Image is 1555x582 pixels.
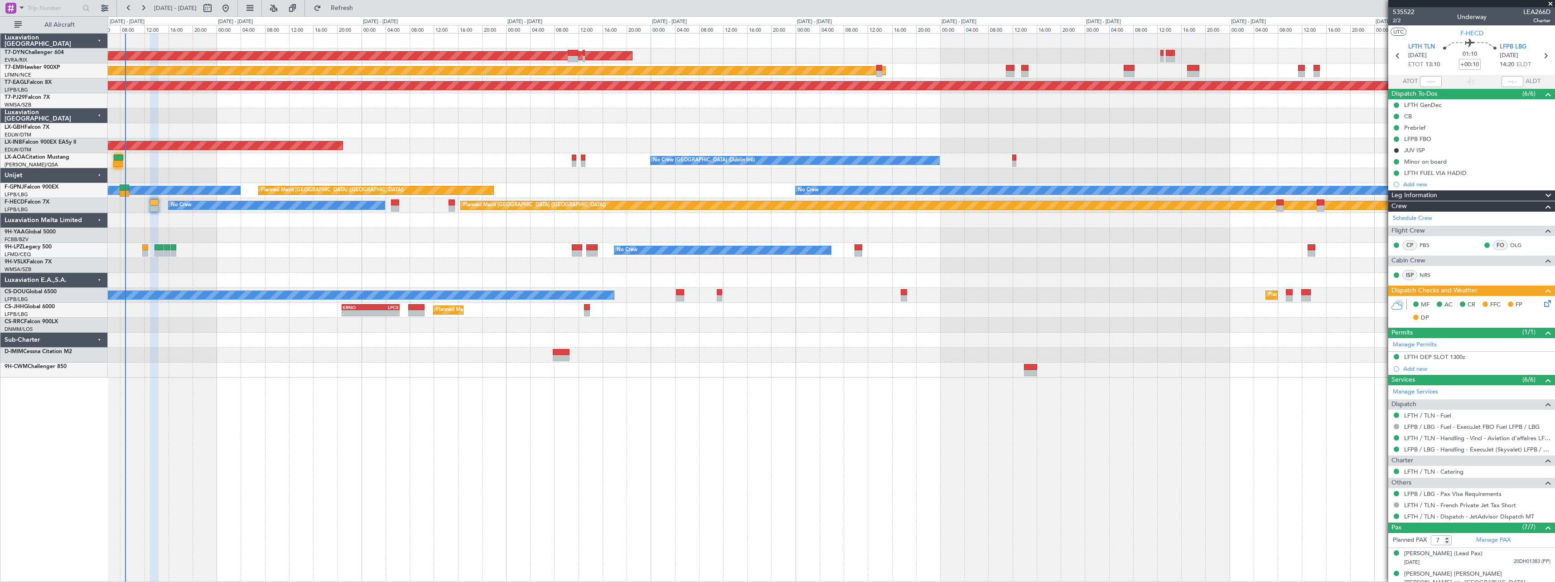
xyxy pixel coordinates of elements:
[1500,43,1526,52] span: LFPB LBG
[1391,89,1437,99] span: Dispatch To-Dos
[5,304,24,310] span: CS-JHH
[1393,340,1437,349] a: Manage Permits
[265,25,289,33] div: 08:00
[1086,18,1121,26] div: [DATE] - [DATE]
[1391,523,1401,533] span: Pax
[5,95,25,100] span: T7-PJ29
[5,131,31,138] a: EDLW/DTM
[892,25,916,33] div: 16:00
[1522,327,1536,337] span: (1/1)
[964,25,988,33] div: 04:00
[1085,25,1109,33] div: 00:00
[5,155,25,160] span: LX-AOA
[1109,25,1133,33] div: 04:00
[652,18,687,26] div: [DATE] - [DATE]
[5,140,76,145] a: LX-INBFalcon 900EX EASy II
[507,18,542,26] div: [DATE] - [DATE]
[1468,301,1475,310] span: CR
[1404,101,1441,109] div: LFTH GenDec
[5,161,58,168] a: [PERSON_NAME]/QSA
[1391,190,1437,201] span: Leg Information
[1393,17,1415,24] span: 2/2
[5,266,31,273] a: WMSA/SZB
[1391,286,1478,296] span: Dispatch Checks and Weather
[1420,241,1440,249] a: PBS
[1522,522,1536,532] span: (7/7)
[798,184,819,197] div: No Crew
[1404,434,1550,442] a: LFTH / TLN - Handling - Vinci - Aviation d'affaires LFTH / TLN*****MY HANDLING****
[5,199,24,205] span: F-HECD
[5,229,25,235] span: 9H-YAA
[241,25,265,33] div: 04:00
[1408,51,1427,60] span: [DATE]
[617,243,637,257] div: No Crew
[1421,314,1429,323] span: DP
[337,25,361,33] div: 20:00
[942,18,976,26] div: [DATE] - [DATE]
[1493,240,1508,250] div: FO
[110,18,145,26] div: [DATE] - [DATE]
[5,50,25,55] span: T7-DYN
[1404,135,1431,143] div: LFPB FBO
[5,72,31,78] a: LFMN/NCE
[1421,301,1429,310] span: MF
[96,25,120,33] div: 04:00
[5,184,58,190] a: F-GPNJFalcon 900EX
[1393,7,1415,17] span: 535522
[1514,558,1550,566] span: 20DH01383 (PP)
[1404,158,1447,165] div: Minor on board
[1391,28,1406,36] button: UTC
[145,25,169,33] div: 12:00
[675,25,699,33] div: 04:00
[5,199,49,205] a: F-HECDFalcon 7X
[5,289,26,295] span: CS-DOU
[868,25,892,33] div: 12:00
[1404,353,1465,361] div: LFTH DEP SLOT 1300z
[10,18,98,32] button: All Aircraft
[1408,60,1423,69] span: ETOT
[1404,146,1425,154] div: JUV ISP
[28,1,80,15] input: Trip Number
[1013,25,1037,33] div: 12:00
[5,304,55,310] a: CS-JHHGlobal 6000
[1391,328,1413,338] span: Permits
[1516,60,1531,69] span: ELDT
[1133,25,1157,33] div: 08:00
[463,199,606,212] div: Planned Maint [GEOGRAPHIC_DATA] ([GEOGRAPHIC_DATA])
[218,18,253,26] div: [DATE] - [DATE]
[820,25,844,33] div: 04:00
[1230,25,1254,33] div: 00:00
[579,25,603,33] div: 12:00
[1391,456,1413,466] span: Charter
[289,25,313,33] div: 12:00
[5,311,28,318] a: LFPB/LBG
[1278,25,1302,33] div: 08:00
[5,50,64,55] a: T7-DYNChallenger 604
[5,140,22,145] span: LX-INB
[554,25,578,33] div: 08:00
[1404,468,1463,475] a: LFTH / TLN - Catering
[699,25,723,33] div: 08:00
[1463,50,1477,59] span: 01:10
[371,310,399,316] div: -
[1268,288,1411,302] div: Planned Maint [GEOGRAPHIC_DATA] ([GEOGRAPHIC_DATA])
[1523,17,1550,24] span: Charter
[5,206,28,213] a: LFPB/LBG
[627,25,651,33] div: 20:00
[1403,77,1418,86] span: ATOT
[5,191,28,198] a: LFPB/LBG
[723,25,747,33] div: 12:00
[1350,25,1374,33] div: 20:00
[530,25,554,33] div: 04:00
[653,154,755,167] div: No Crew [GEOGRAPHIC_DATA] (Dublin Intl)
[1157,25,1181,33] div: 12:00
[1402,240,1417,250] div: CP
[5,146,31,153] a: EDLW/DTM
[1391,201,1407,212] span: Crew
[313,25,337,33] div: 16:00
[458,25,482,33] div: 16:00
[1402,270,1417,280] div: ISP
[120,25,144,33] div: 08:00
[1526,77,1541,86] span: ALDT
[217,25,241,33] div: 00:00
